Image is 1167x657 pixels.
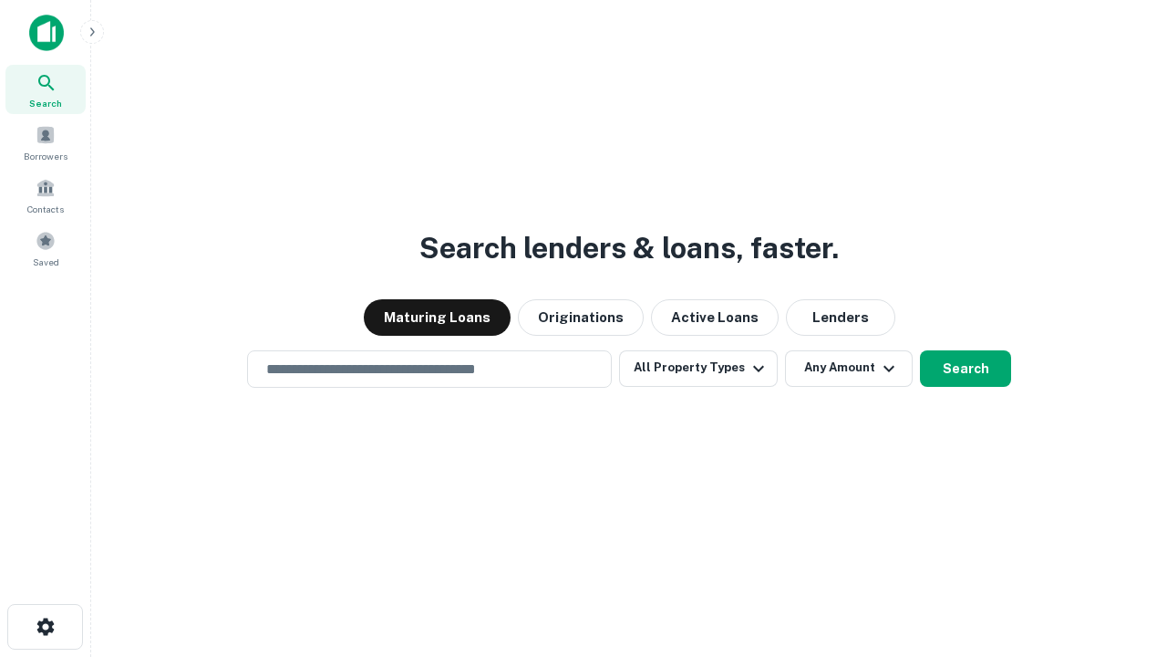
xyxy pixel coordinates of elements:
[785,350,913,387] button: Any Amount
[920,350,1011,387] button: Search
[27,202,64,216] span: Contacts
[651,299,779,336] button: Active Loans
[786,299,895,336] button: Lenders
[24,149,67,163] span: Borrowers
[29,96,62,110] span: Search
[29,15,64,51] img: capitalize-icon.png
[5,118,86,167] a: Borrowers
[5,224,86,273] a: Saved
[419,226,839,270] h3: Search lenders & loans, faster.
[1076,511,1167,599] iframe: Chat Widget
[364,299,511,336] button: Maturing Loans
[33,255,59,269] span: Saved
[5,65,86,114] a: Search
[5,171,86,220] a: Contacts
[619,350,778,387] button: All Property Types
[518,299,644,336] button: Originations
